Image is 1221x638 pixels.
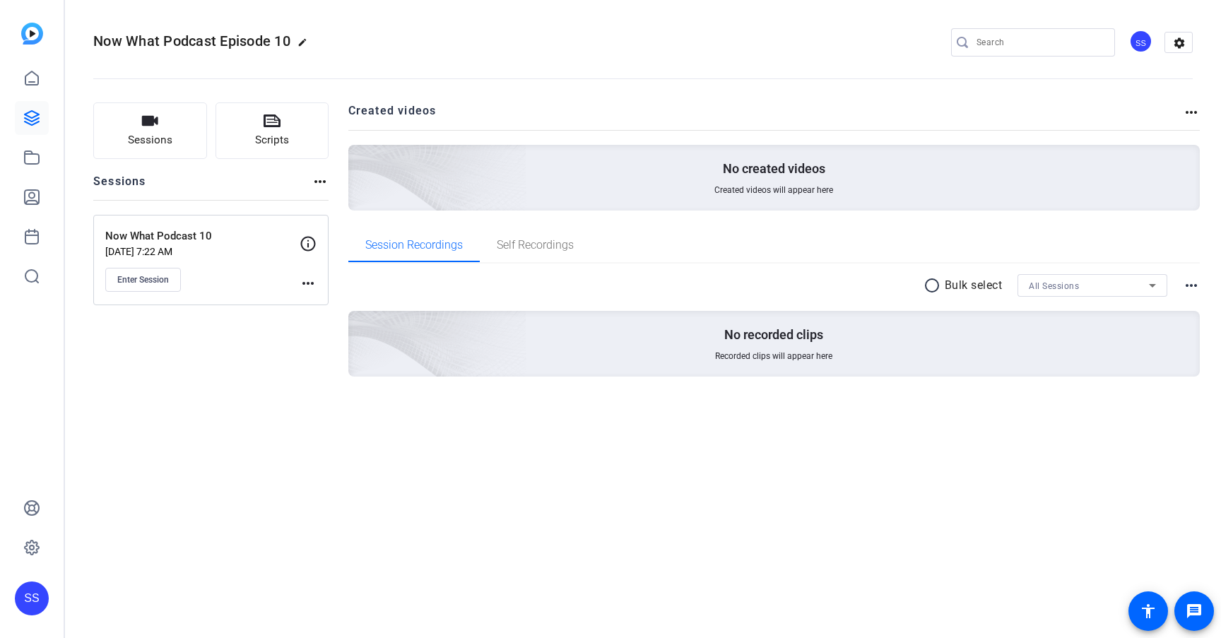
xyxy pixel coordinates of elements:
[105,268,181,292] button: Enter Session
[497,240,574,251] span: Self Recordings
[945,277,1003,294] p: Bulk select
[1129,30,1154,54] ngx-avatar: Stephen Schultz
[300,275,317,292] mat-icon: more_horiz
[93,102,207,159] button: Sessions
[1029,281,1079,291] span: All Sessions
[190,5,527,312] img: Creted videos background
[117,274,169,285] span: Enter Session
[1129,30,1152,53] div: SS
[93,33,290,49] span: Now What Podcast Episode 10
[190,171,527,478] img: embarkstudio-empty-session.png
[724,326,823,343] p: No recorded clips
[1183,104,1200,121] mat-icon: more_horiz
[977,34,1104,51] input: Search
[365,240,463,251] span: Session Recordings
[715,350,832,362] span: Recorded clips will appear here
[255,132,289,148] span: Scripts
[297,37,314,54] mat-icon: edit
[216,102,329,159] button: Scripts
[1140,603,1157,620] mat-icon: accessibility
[723,160,825,177] p: No created videos
[128,132,172,148] span: Sessions
[15,581,49,615] div: SS
[1165,33,1193,54] mat-icon: settings
[1183,277,1200,294] mat-icon: more_horiz
[105,246,300,257] p: [DATE] 7:22 AM
[312,173,329,190] mat-icon: more_horiz
[93,173,146,200] h2: Sessions
[924,277,945,294] mat-icon: radio_button_unchecked
[21,23,43,45] img: blue-gradient.svg
[714,184,833,196] span: Created videos will appear here
[1186,603,1203,620] mat-icon: message
[348,102,1184,130] h2: Created videos
[105,228,300,244] p: Now What Podcast 10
